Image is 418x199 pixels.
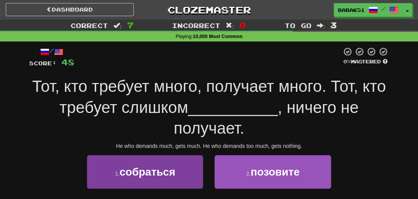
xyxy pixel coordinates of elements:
span: Incorrect [172,22,220,29]
span: 3 [330,20,337,30]
span: собраться [120,166,175,178]
div: He who demands much, gets much. He who demands too much, gets nothing. [29,142,389,150]
button: 2.позовите [215,155,331,189]
button: 1.собраться [87,155,203,189]
a: Dashboard [6,3,134,16]
small: 2 . [246,171,251,177]
span: __________ [188,98,278,116]
span: Correct [70,22,108,29]
a: Clozemaster [145,3,273,17]
span: позовите [251,166,300,178]
span: Тот, кто требует много, получает много. Тот, кто требует слишком [32,77,386,116]
strong: 10,000 Most Common [193,34,242,39]
small: 1 . [115,171,120,177]
span: To go [284,22,311,29]
span: 0 % [343,58,351,65]
span: Score: [29,60,57,66]
span: : [316,22,325,29]
div: / [29,47,74,56]
a: babak51 / [334,3,403,17]
span: babak51 [338,7,365,13]
span: 7 [127,20,134,30]
span: : [226,22,234,29]
span: 0 [239,20,246,30]
span: : [113,22,122,29]
div: Mastered [342,58,389,65]
span: / [382,6,385,12]
span: 48 [61,57,74,67]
